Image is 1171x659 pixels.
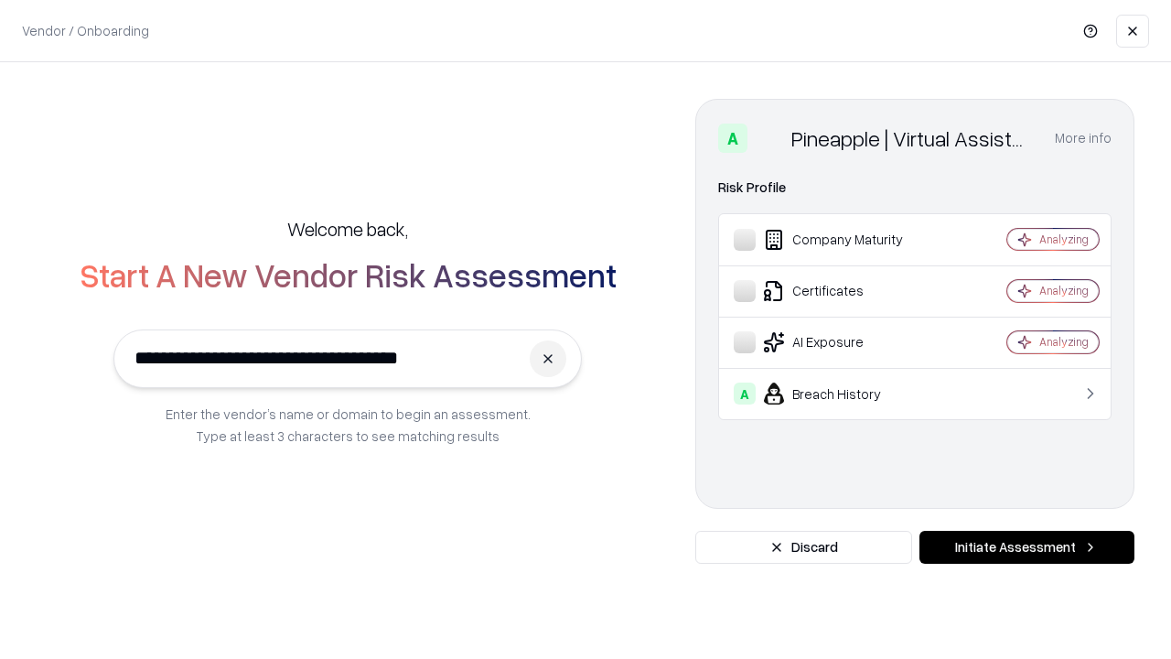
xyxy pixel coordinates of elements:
[734,331,952,353] div: AI Exposure
[734,229,952,251] div: Company Maturity
[1039,283,1089,298] div: Analyzing
[755,124,784,153] img: Pineapple | Virtual Assistant Agency
[287,216,408,242] h5: Welcome back,
[1039,232,1089,247] div: Analyzing
[718,124,747,153] div: A
[22,21,149,40] p: Vendor / Onboarding
[919,531,1134,564] button: Initiate Assessment
[80,256,617,293] h2: Start A New Vendor Risk Assessment
[791,124,1033,153] div: Pineapple | Virtual Assistant Agency
[695,531,912,564] button: Discard
[718,177,1112,199] div: Risk Profile
[734,383,756,405] div: A
[1039,334,1089,350] div: Analyzing
[166,403,531,447] p: Enter the vendor’s name or domain to begin an assessment. Type at least 3 characters to see match...
[734,280,952,302] div: Certificates
[1055,122,1112,155] button: More info
[734,383,952,405] div: Breach History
